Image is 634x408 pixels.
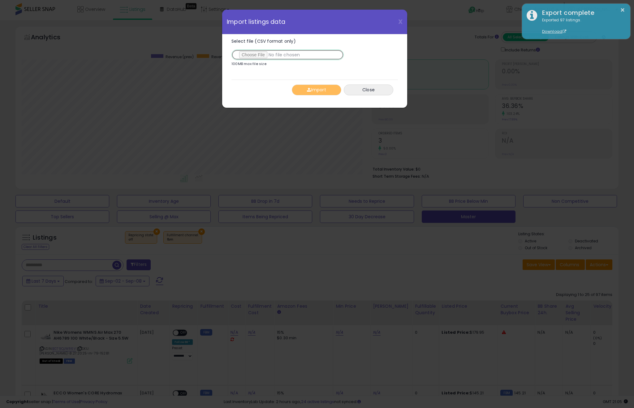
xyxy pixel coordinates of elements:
div: Export complete [537,8,626,17]
span: X [398,17,403,26]
a: Download [542,29,566,34]
button: × [620,6,625,14]
p: 100MB max file size [231,62,266,66]
span: Select file (CSV format only) [231,38,296,44]
span: Import listings data [227,19,285,25]
button: Import [292,85,341,95]
button: Close [344,85,393,95]
div: Exported 97 listings. [537,17,626,35]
